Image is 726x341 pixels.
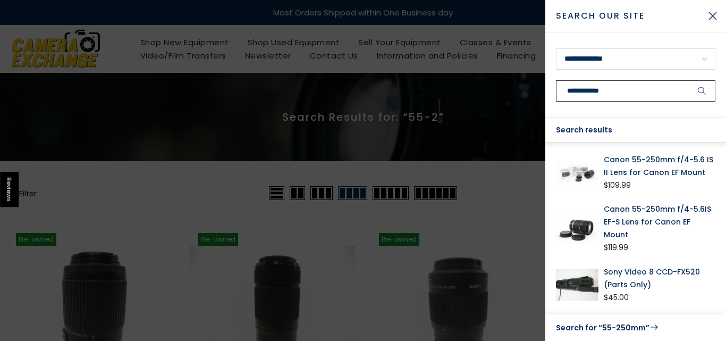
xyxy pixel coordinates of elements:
a: Search for “55-250mm” [556,321,715,335]
span: Search Our Site [556,10,699,22]
a: Sony Video 8 CCD-FX520 (Parts Only) [604,265,715,291]
a: Canon 55-250mm f/4-5.6 IS II Lens for Canon EF Mount [604,153,715,179]
div: $119.99 [604,241,628,254]
img: Canon 55-250mm f/4-5.6 IS II Lens for Canon EF Mount Lenses Small Format - Canon EOS Mount Lenses... [556,153,598,192]
div: $109.99 [604,179,631,192]
div: Search results [545,118,726,143]
img: Sony Video 8 CCD-FX520 (Parts Only) Video Equipment - Camcorders Sony 52373104 [556,265,598,304]
div: $45.00 [604,291,629,304]
button: Close Search [699,3,726,29]
img: Canon 55-250mm f/4-5.6IS EF-S Lens for Canon EF Mount Lenses Small Format - Canon EOS Mount Lense... [556,203,598,254]
a: Canon 55-250mm f/4-5.6IS EF-S Lens for Canon EF Mount [604,203,715,241]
